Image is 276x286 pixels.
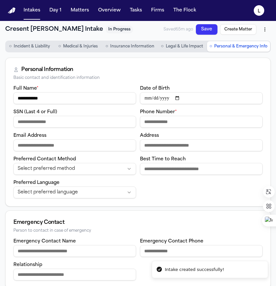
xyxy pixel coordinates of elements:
[103,41,157,52] button: Go to Insurance Information
[220,24,256,35] button: Create Matter
[54,41,101,52] button: Go to Medical & Injuries
[165,266,224,273] div: Intake created successfully!
[140,116,263,128] input: Phone number
[13,86,39,91] label: Full Name
[13,269,136,280] input: Emergency contact relationship
[140,163,263,175] input: Best time to reach
[21,5,43,16] button: Intakes
[13,219,263,226] div: Emergency Contact
[21,66,73,74] div: Personal Information
[140,92,263,104] input: Date of birth
[9,43,11,50] span: ○
[110,44,154,49] span: Insurance Information
[47,5,64,16] button: Day 1
[13,110,57,115] label: SSN (Last 4 or Full)
[106,43,108,50] span: ○
[58,43,61,50] span: ○
[8,8,16,14] img: Finch Logo
[161,43,164,50] span: ○
[13,262,42,267] label: Relationship
[13,139,136,151] input: Email address
[140,110,177,115] label: Phone Number
[5,25,103,34] h1: Cresent [PERSON_NAME] Intake
[258,9,260,13] text: L
[13,92,136,104] input: Full name
[13,133,46,138] label: Email Address
[158,41,205,52] button: Go to Legal & Life Impact
[207,41,270,52] button: Go to Personal & Emergency Info
[259,24,271,35] button: More actions
[13,245,136,257] input: Emergency contact name
[14,44,50,49] span: Incident & Liability
[210,43,212,50] span: ○
[13,180,60,185] label: Preferred Language
[13,76,263,80] div: Basic contact and identification information
[8,8,16,14] a: Home
[164,27,193,32] span: Saved 65m ago
[13,239,76,244] label: Emergency Contact Name
[140,133,159,138] label: Address
[13,157,76,162] label: Preferred Contact Method
[214,44,267,49] span: Personal & Emergency Info
[171,5,199,16] button: The Flock
[196,24,217,35] button: Save
[13,228,263,233] div: Person to contact in case of emergency
[140,139,263,151] input: Address
[140,157,186,162] label: Best Time to Reach
[166,44,203,49] span: Legal & Life Impact
[140,239,203,244] label: Emergency Contact Phone
[140,245,263,257] input: Emergency contact phone
[140,86,170,91] label: Date of Birth
[63,44,98,49] span: Medical & Injuries
[106,26,133,33] span: In Progress
[148,5,167,16] button: Firms
[13,116,136,128] input: SSN
[127,5,145,16] button: Tasks
[68,5,92,16] button: Matters
[95,5,123,16] button: Overview
[6,41,53,52] button: Go to Incident & Liability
